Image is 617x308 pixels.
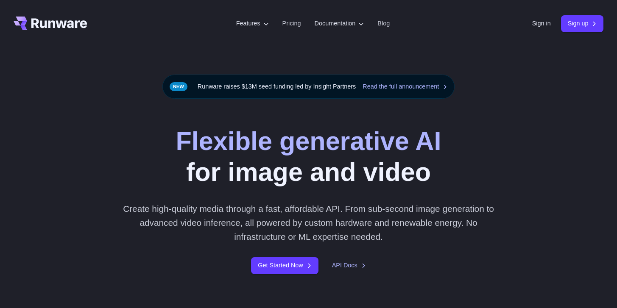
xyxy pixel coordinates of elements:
strong: Flexible generative AI [176,127,441,155]
a: Blog [377,19,390,28]
div: Runware raises $13M seed funding led by Insight Partners [162,75,455,99]
label: Documentation [315,19,364,28]
a: Sign up [561,15,604,32]
label: Features [236,19,269,28]
h1: for image and video [176,126,441,188]
p: Create high-quality media through a fast, affordable API. From sub-second image generation to adv... [120,202,497,244]
a: Get Started Now [251,257,318,274]
a: Read the full announcement [363,82,447,92]
a: Sign in [532,19,551,28]
a: Pricing [282,19,301,28]
a: Go to / [14,17,87,30]
a: API Docs [332,261,366,270]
